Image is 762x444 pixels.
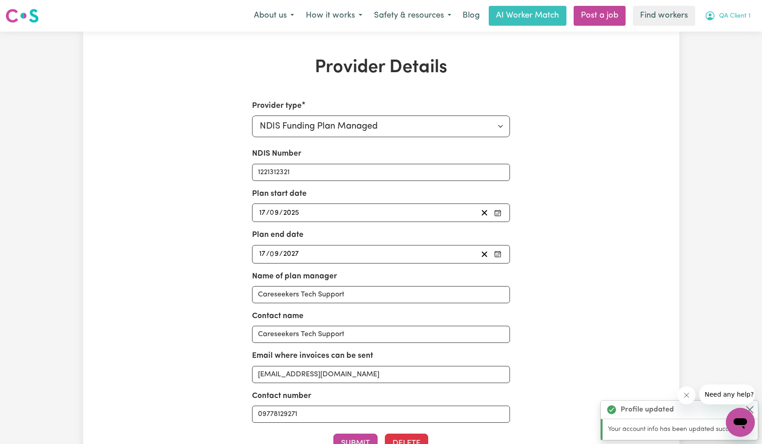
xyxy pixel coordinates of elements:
[719,11,751,21] span: QA Client 1
[252,286,510,303] input: e.g. MyPlanManager Pty. Ltd.
[283,248,300,260] input: ----
[266,250,270,258] span: /
[279,209,283,217] span: /
[5,8,39,24] img: Careseekers logo
[477,207,491,219] button: Clear plan start date
[699,6,757,25] button: My Account
[283,207,300,219] input: ----
[252,366,510,383] input: e.g. nat.mc@myplanmanager.com.au
[271,248,280,260] input: --
[726,408,755,437] iframe: Button to launch messaging window
[252,164,510,181] input: Enter your NDIS number
[633,6,695,26] a: Find workers
[5,5,39,26] a: Careseekers logo
[252,310,304,322] label: Contact name
[252,229,304,241] label: Plan end date
[188,57,575,79] h1: Provider Details
[457,6,485,26] a: Blog
[678,386,696,404] iframe: Close message
[300,6,368,25] button: How it works
[491,248,504,260] button: Pick your plan end date
[699,384,755,404] iframe: Message from company
[270,250,274,258] span: 0
[271,207,280,219] input: --
[489,6,566,26] a: AI Worker Match
[574,6,626,26] a: Post a job
[266,209,270,217] span: /
[252,326,510,343] input: e.g. Natasha McElhone
[248,6,300,25] button: About us
[252,148,301,160] label: NDIS Number
[252,390,311,402] label: Contact number
[252,100,302,112] label: Provider type
[252,271,337,282] label: Name of plan manager
[252,188,307,200] label: Plan start date
[279,250,283,258] span: /
[259,207,266,219] input: --
[491,207,504,219] button: Pick your plan start date
[252,406,510,423] input: e.g. 0412 345 678
[621,404,674,415] strong: Profile updated
[744,404,755,415] button: Close
[368,6,457,25] button: Safety & resources
[477,248,491,260] button: Clear plan end date
[252,350,373,362] label: Email where invoices can be sent
[259,248,266,260] input: --
[608,425,753,435] p: Your account info has been updated successfully
[270,209,274,217] span: 0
